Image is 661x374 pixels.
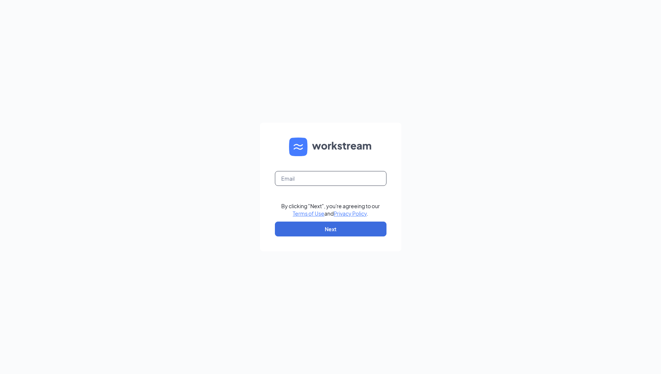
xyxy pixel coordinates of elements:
input: Email [275,171,386,186]
img: WS logo and Workstream text [289,138,372,156]
a: Privacy Policy [334,210,367,217]
button: Next [275,222,386,236]
div: By clicking "Next", you're agreeing to our and . [281,202,380,217]
a: Terms of Use [293,210,324,217]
